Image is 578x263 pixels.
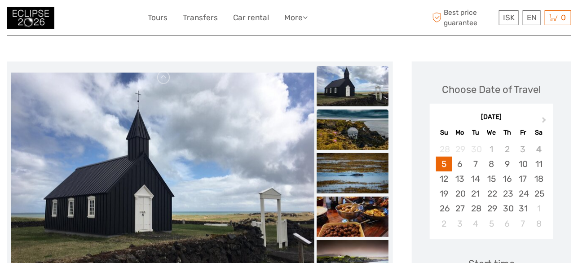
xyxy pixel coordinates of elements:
[515,171,531,186] div: Choose Friday, October 17th, 2025
[560,13,567,22] span: 0
[452,186,468,201] div: Choose Monday, October 20th, 2025
[436,157,452,171] div: Choose Sunday, October 5th, 2025
[538,115,552,129] button: Next Month
[13,16,101,23] p: We're away right now. Please check back later!
[317,153,388,193] img: b5c6fe827fff43c884909164e3ed43a8_slider_thumbnail.jpg
[436,171,452,186] div: Choose Sunday, October 12th, 2025
[499,157,515,171] div: Choose Thursday, October 9th, 2025
[468,142,484,157] div: Not available Tuesday, September 30th, 2025
[317,66,388,106] img: 30f30eab43e047f79ef679a05e93ff24_slider_thumbnail.jpg
[468,201,484,216] div: Choose Tuesday, October 28th, 2025
[499,216,515,231] div: Choose Thursday, November 6th, 2025
[531,186,547,201] div: Choose Saturday, October 25th, 2025
[484,127,499,139] div: We
[484,201,499,216] div: Choose Wednesday, October 29th, 2025
[442,83,541,96] div: Choose Date of Travel
[452,127,468,139] div: Mo
[515,157,531,171] div: Choose Friday, October 10th, 2025
[468,157,484,171] div: Choose Tuesday, October 7th, 2025
[515,142,531,157] div: Not available Friday, October 3rd, 2025
[7,7,54,29] img: 3312-44506bfc-dc02-416d-ac4c-c65cb0cf8db4_logo_small.jpg
[484,186,499,201] div: Choose Wednesday, October 22nd, 2025
[531,142,547,157] div: Not available Saturday, October 4th, 2025
[531,201,547,216] div: Choose Saturday, November 1st, 2025
[499,186,515,201] div: Choose Thursday, October 23rd, 2025
[515,127,531,139] div: Fr
[468,186,484,201] div: Choose Tuesday, October 21st, 2025
[515,186,531,201] div: Choose Friday, October 24th, 2025
[531,157,547,171] div: Choose Saturday, October 11th, 2025
[317,197,388,237] img: 6dc331e2f77f4ef5b093fa916e039999_slider_thumbnail.jpg
[284,11,308,24] a: More
[148,11,168,24] a: Tours
[468,216,484,231] div: Choose Tuesday, November 4th, 2025
[484,142,499,157] div: Not available Wednesday, October 1st, 2025
[452,216,468,231] div: Choose Monday, November 3rd, 2025
[436,186,452,201] div: Choose Sunday, October 19th, 2025
[436,216,452,231] div: Choose Sunday, November 2nd, 2025
[233,11,269,24] a: Car rental
[183,11,218,24] a: Transfers
[531,171,547,186] div: Choose Saturday, October 18th, 2025
[484,157,499,171] div: Choose Wednesday, October 8th, 2025
[468,127,484,139] div: Tu
[515,201,531,216] div: Choose Friday, October 31st, 2025
[432,142,550,231] div: month 2025-10
[484,171,499,186] div: Choose Wednesday, October 15th, 2025
[523,10,541,25] div: EN
[452,157,468,171] div: Choose Monday, October 6th, 2025
[499,171,515,186] div: Choose Thursday, October 16th, 2025
[515,216,531,231] div: Choose Friday, November 7th, 2025
[436,127,452,139] div: Su
[499,201,515,216] div: Choose Thursday, October 30th, 2025
[499,142,515,157] div: Not available Thursday, October 2nd, 2025
[531,127,547,139] div: Sa
[468,171,484,186] div: Choose Tuesday, October 14th, 2025
[317,110,388,150] img: bcd30458d2834e5fbb3abf2dadb220a4_slider_thumbnail.jpg
[452,171,468,186] div: Choose Monday, October 13th, 2025
[103,14,114,25] button: Open LiveChat chat widget
[436,142,452,157] div: Not available Sunday, September 28th, 2025
[531,216,547,231] div: Choose Saturday, November 8th, 2025
[452,201,468,216] div: Choose Monday, October 27th, 2025
[430,8,497,27] span: Best price guarantee
[430,113,553,122] div: [DATE]
[503,13,515,22] span: ISK
[484,216,499,231] div: Choose Wednesday, November 5th, 2025
[452,142,468,157] div: Not available Monday, September 29th, 2025
[499,127,515,139] div: Th
[436,201,452,216] div: Choose Sunday, October 26th, 2025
